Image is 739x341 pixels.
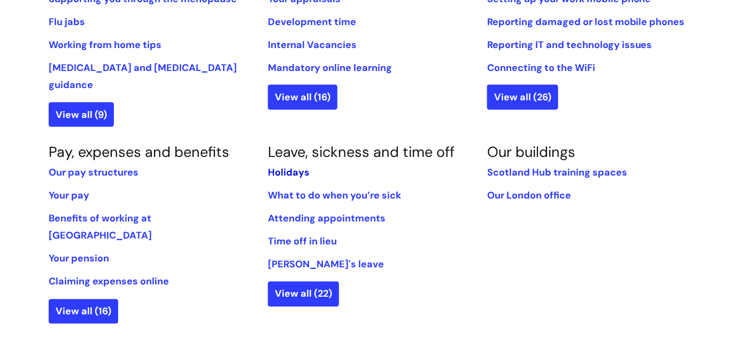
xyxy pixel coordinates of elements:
[49,15,85,28] a: Flu jabs
[49,143,229,162] a: Pay, expenses and benefits
[268,282,339,306] a: View all (22)
[49,252,109,265] a: Your pension
[268,143,455,162] a: Leave, sickness and time off
[49,166,138,179] a: Our pay structures
[487,61,595,74] a: Connecting to the WiFi
[487,38,652,51] a: Reporting IT and technology issues
[487,166,627,179] a: Scotland Hub training spaces
[49,275,169,288] a: Claiming expenses online
[487,15,685,28] a: Reporting damaged or lost mobile phones
[49,189,89,202] a: Your pay
[49,102,114,127] a: View all (9)
[49,61,237,91] a: [MEDICAL_DATA] and [MEDICAL_DATA] guidance
[487,143,575,162] a: Our buildings
[49,299,118,324] a: View all (16)
[487,189,571,202] a: Our London office
[268,15,356,28] a: Development time
[268,235,337,248] a: Time off in lieu
[268,85,337,109] a: View all (16)
[49,38,161,51] a: Working from home tips
[268,166,310,179] a: Holidays
[268,258,384,271] a: [PERSON_NAME]'s leave
[268,212,386,225] a: Attending appointments
[268,38,357,51] a: Internal Vacancies
[487,85,558,109] a: View all (26)
[268,61,392,74] a: Mandatory online learning
[268,189,401,202] a: What to do when you’re sick
[49,212,152,242] a: Benefits of working at [GEOGRAPHIC_DATA]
